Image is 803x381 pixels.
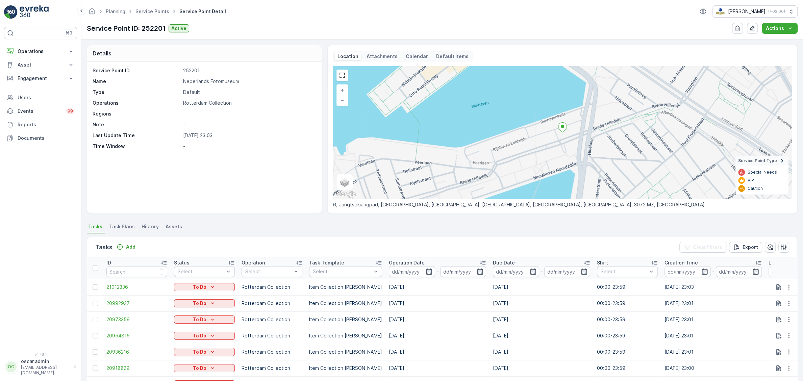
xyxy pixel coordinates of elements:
[306,328,385,344] td: Item Collection [PERSON_NAME]
[716,266,762,277] input: dd/mm/yyyy
[93,365,98,371] div: Toggle Row Selected
[601,268,647,275] p: Select
[748,186,763,191] p: Caution
[93,78,180,85] p: Name
[4,91,77,104] a: Users
[93,67,180,74] p: Service Point ID
[748,170,777,175] p: Special Needs
[661,360,765,376] td: [DATE] 23:00
[367,53,398,60] p: Attachments
[661,279,765,295] td: [DATE] 23:03
[762,23,798,34] button: Actions
[142,223,159,230] span: History
[716,8,725,15] img: basis-logo_rgb2x.png
[4,5,18,19] img: logo
[4,58,77,72] button: Asset
[385,360,490,376] td: [DATE]
[490,328,594,344] td: [DATE]
[743,244,758,251] p: Export
[238,295,306,311] td: Rotterdam Collection
[183,100,315,106] p: Rotterdam Collection
[490,344,594,360] td: [DATE]
[335,190,357,199] a: Open this area in Google Maps (opens a new window)
[309,259,344,266] p: Task Template
[18,108,62,115] p: Events
[436,268,439,276] p: -
[109,223,135,230] span: Task Plans
[385,311,490,328] td: [DATE]
[106,266,167,277] input: Search
[183,132,315,139] p: [DATE] 23:03
[193,365,206,372] p: To Do
[6,361,17,372] div: OO
[594,295,661,311] td: 00:00-23:59
[93,143,180,150] p: Time Window
[306,295,385,311] td: Item Collection [PERSON_NAME]
[337,175,352,190] a: Layers
[18,121,74,128] p: Reports
[661,344,765,360] td: [DATE] 23:01
[238,279,306,295] td: Rotterdam Collection
[20,5,49,19] img: logo_light-DOdMpM7g.png
[106,8,125,14] a: Planning
[493,266,539,277] input: dd/mm/yyyy
[174,283,235,291] button: To Do
[18,94,74,101] p: Users
[106,300,167,307] a: 20992937
[21,358,70,365] p: oscar.admin
[729,242,762,253] button: Export
[193,284,206,290] p: To Do
[712,268,714,276] p: -
[169,24,189,32] button: Active
[93,100,180,106] p: Operations
[490,311,594,328] td: [DATE]
[18,61,64,68] p: Asset
[693,244,722,251] p: Clear Filters
[193,300,206,307] p: To Do
[106,284,167,290] a: 21012336
[436,53,469,60] p: Default Items
[183,67,315,74] p: 252201
[594,328,661,344] td: 00:00-23:59
[385,295,490,311] td: [DATE]
[341,87,344,93] span: +
[183,89,315,96] p: Default
[337,95,347,105] a: Zoom Out
[769,259,789,266] p: Location
[337,53,358,60] p: Location
[4,358,77,376] button: OOoscar.admin[EMAIL_ADDRESS][DOMAIN_NAME]
[440,266,486,277] input: dd/mm/yyyy
[193,316,206,323] p: To Do
[174,259,190,266] p: Status
[4,353,77,357] span: v 1.48.1
[4,104,77,118] a: Events99
[490,360,594,376] td: [DATE]
[93,317,98,322] div: Toggle Row Selected
[4,72,77,85] button: Engagement
[306,360,385,376] td: Item Collection [PERSON_NAME]
[738,158,777,163] span: Service Point Type
[93,132,180,139] p: Last Update Time
[597,259,608,266] p: Shift
[18,135,74,142] p: Documents
[238,328,306,344] td: Rotterdam Collection
[238,311,306,328] td: Rotterdam Collection
[93,284,98,290] div: Toggle Row Selected
[341,97,344,103] span: −
[406,53,428,60] p: Calendar
[93,301,98,306] div: Toggle Row Selected
[385,328,490,344] td: [DATE]
[594,360,661,376] td: 00:00-23:59
[114,243,138,251] button: Add
[335,190,357,199] img: Google
[313,268,372,275] p: Select
[106,365,167,372] a: 20918829
[174,348,235,356] button: To Do
[171,25,186,32] p: Active
[174,332,235,340] button: To Do
[18,75,64,82] p: Engagement
[66,30,72,36] p: ⌘B
[174,315,235,324] button: To Do
[490,295,594,311] td: [DATE]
